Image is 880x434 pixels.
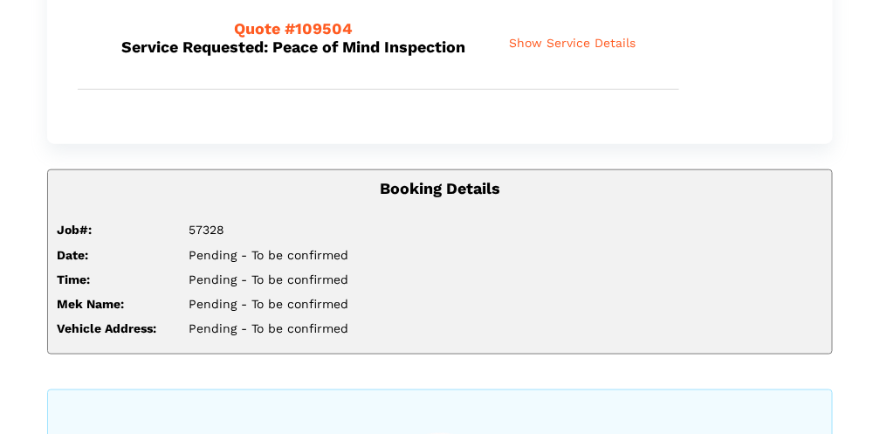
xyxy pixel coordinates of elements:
div: Pending - To be confirmed [175,296,836,312]
span: Quote #109504 [234,19,353,38]
strong: Vehicle Address: [57,321,156,335]
div: Pending - To be confirmed [175,247,836,263]
strong: Mek Name: [57,297,124,311]
span: Show Service Details [509,36,636,51]
div: 57328 [175,222,836,238]
div: Pending - To be confirmed [175,320,836,336]
strong: Date: [57,248,88,262]
strong: Time: [57,272,90,286]
strong: Job#: [57,223,92,237]
h5: Service Requested: Peace of Mind Inspection [121,19,509,56]
div: Pending - To be confirmed [175,272,836,287]
h5: Booking Details [57,179,823,197]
